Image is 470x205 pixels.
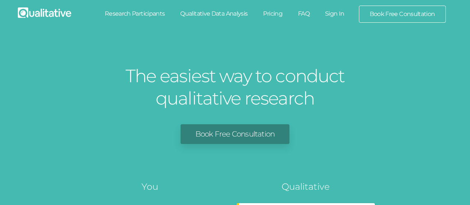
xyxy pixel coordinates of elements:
[317,6,352,22] a: Sign In
[255,6,290,22] a: Pricing
[97,6,173,22] a: Research Participants
[359,6,445,22] a: Book Free Consultation
[142,181,158,192] tspan: You
[124,65,347,109] h1: The easiest way to conduct qualitative research
[18,7,71,18] img: Qualitative
[172,6,255,22] a: Qualitative Data Analysis
[282,181,330,192] tspan: Qualitative
[290,6,317,22] a: FAQ
[181,124,289,144] a: Book Free Consultation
